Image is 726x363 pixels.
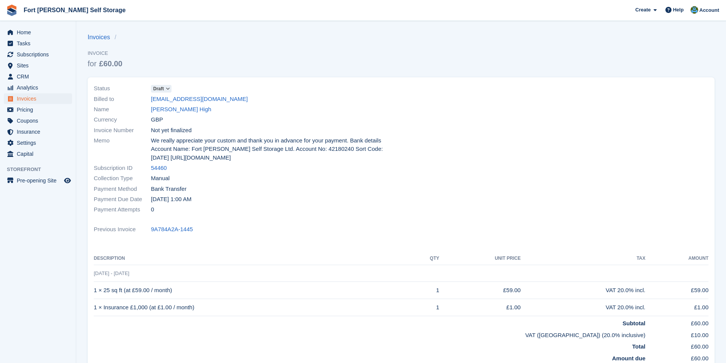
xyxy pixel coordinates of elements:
a: menu [4,126,72,137]
a: menu [4,60,72,71]
a: menu [4,71,72,82]
th: Unit Price [439,253,521,265]
a: menu [4,115,72,126]
span: Previous Invoice [94,225,151,234]
th: Amount [646,253,709,265]
span: Manual [151,174,170,183]
strong: Total [632,343,646,350]
a: [PERSON_NAME] High [151,105,211,114]
th: QTY [410,253,439,265]
span: Create [635,6,651,14]
a: menu [4,149,72,159]
a: Invoices [88,33,115,42]
a: menu [4,175,72,186]
span: Draft [153,85,164,92]
span: GBP [151,115,163,124]
th: Tax [521,253,645,265]
a: [EMAIL_ADDRESS][DOMAIN_NAME] [151,95,248,104]
div: VAT 20.0% incl. [521,303,645,312]
td: 1 × Insurance £1,000 (at £1.00 / month) [94,299,410,316]
a: Preview store [63,176,72,185]
span: Billed to [94,95,151,104]
td: 1 × 25 sq ft (at £59.00 / month) [94,282,410,299]
a: Fort [PERSON_NAME] Self Storage [21,4,129,16]
td: £1.00 [646,299,709,316]
span: Subscriptions [17,49,63,60]
span: Collection Type [94,174,151,183]
td: £60.00 [646,339,709,351]
td: £10.00 [646,328,709,340]
span: Not yet finalized [151,126,192,135]
span: [DATE] - [DATE] [94,270,129,276]
td: £59.00 [646,282,709,299]
span: Currency [94,115,151,124]
div: VAT 20.0% incl. [521,286,645,295]
img: Alex [691,6,698,14]
a: 9A784A2A-1445 [151,225,193,234]
a: 54460 [151,164,167,173]
span: Coupons [17,115,63,126]
span: We really appreciate your custom and thank you in advance for your payment. Bank details Account ... [151,136,397,162]
th: Description [94,253,410,265]
a: menu [4,93,72,104]
span: Account [699,6,719,14]
a: menu [4,27,72,38]
td: VAT ([GEOGRAPHIC_DATA]) (20.0% inclusive) [94,328,646,340]
span: Payment Attempts [94,205,151,214]
td: 1 [410,282,439,299]
a: menu [4,82,72,93]
span: Invoice [88,50,125,57]
td: £1.00 [439,299,521,316]
span: Sites [17,60,63,71]
span: for [88,59,96,68]
span: Payment Method [94,185,151,193]
span: Settings [17,138,63,148]
span: Bank Transfer [151,185,186,193]
nav: breadcrumbs [88,33,125,42]
td: £60.00 [646,351,709,363]
span: Payment Due Date [94,195,151,204]
span: Pricing [17,104,63,115]
span: £60.00 [99,59,122,68]
span: Help [673,6,684,14]
time: 2025-08-09 00:00:00 UTC [151,195,191,204]
span: Capital [17,149,63,159]
strong: Amount due [612,355,646,361]
span: Memo [94,136,151,162]
span: Invoices [17,93,63,104]
td: £59.00 [439,282,521,299]
a: menu [4,49,72,60]
a: menu [4,104,72,115]
span: CRM [17,71,63,82]
span: Analytics [17,82,63,93]
td: £60.00 [646,316,709,328]
span: Name [94,105,151,114]
a: menu [4,38,72,49]
span: Home [17,27,63,38]
span: Storefront [7,166,76,173]
span: Status [94,84,151,93]
img: stora-icon-8386f47178a22dfd0bd8f6a31ec36ba5ce8667c1dd55bd0f319d3a0aa187defe.svg [6,5,18,16]
span: Tasks [17,38,63,49]
a: Draft [151,84,171,93]
span: Pre-opening Site [17,175,63,186]
a: menu [4,138,72,148]
td: 1 [410,299,439,316]
span: 0 [151,205,154,214]
span: Invoice Number [94,126,151,135]
strong: Subtotal [623,320,646,326]
span: Insurance [17,126,63,137]
span: Subscription ID [94,164,151,173]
